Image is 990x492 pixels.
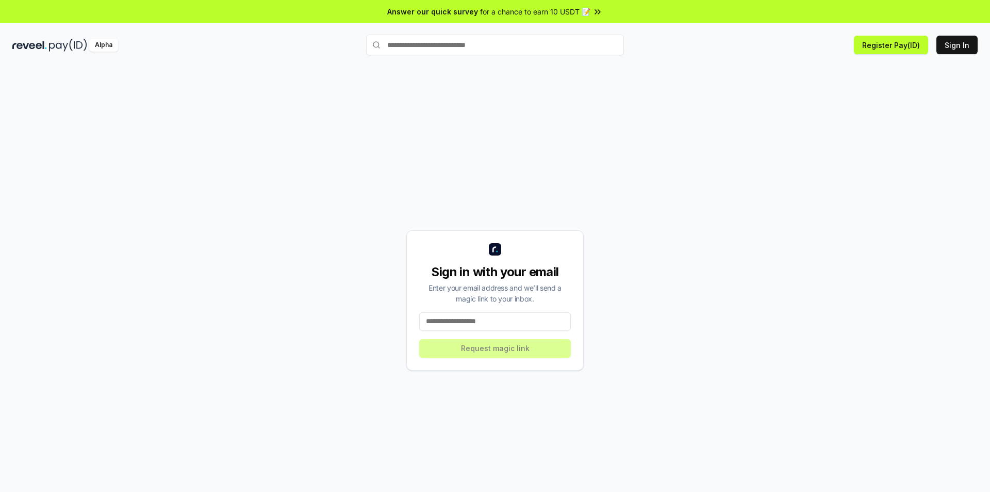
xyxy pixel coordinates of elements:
img: pay_id [49,39,87,52]
img: reveel_dark [12,39,47,52]
button: Sign In [936,36,978,54]
span: for a chance to earn 10 USDT 📝 [480,6,590,17]
span: Answer our quick survey [387,6,478,17]
div: Sign in with your email [419,264,571,280]
button: Register Pay(ID) [854,36,928,54]
div: Enter your email address and we’ll send a magic link to your inbox. [419,282,571,304]
div: Alpha [89,39,118,52]
img: logo_small [489,243,501,256]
